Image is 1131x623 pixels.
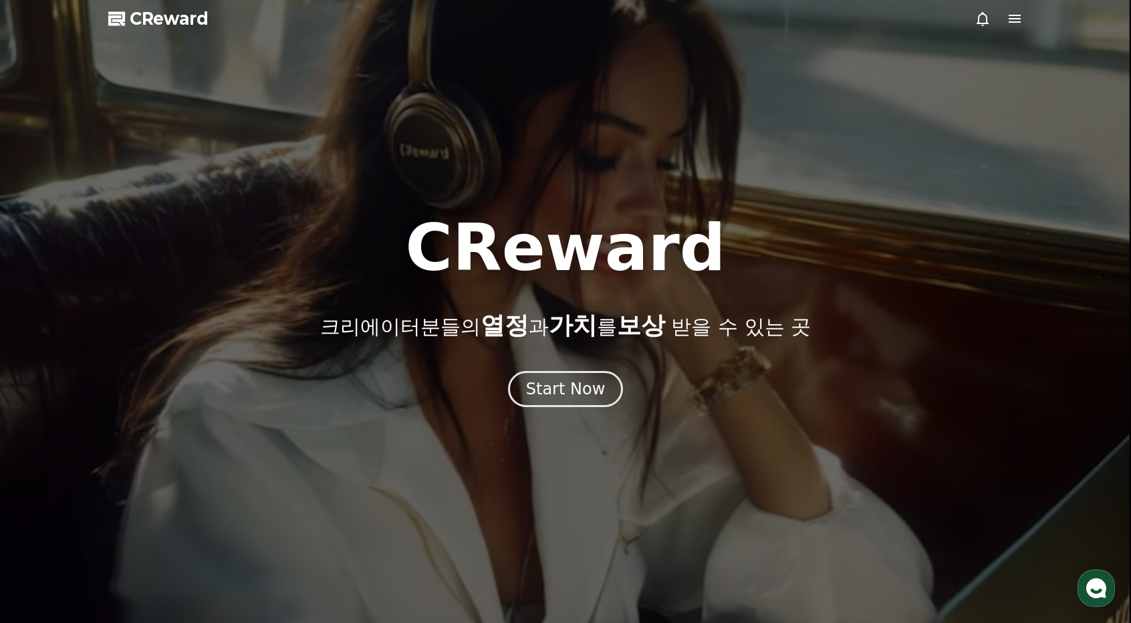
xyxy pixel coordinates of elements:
a: Start Now [508,384,624,397]
div: Start Now [526,378,606,400]
span: 열정 [481,311,529,339]
h1: CReward [405,216,725,280]
span: 설정 [207,444,223,455]
a: 설정 [172,424,257,457]
span: 가치 [549,311,597,339]
a: CReward [108,8,209,29]
span: 홈 [42,444,50,455]
span: 보상 [617,311,665,339]
span: 대화 [122,445,138,455]
p: 크리에이터분들의 과 를 받을 수 있는 곳 [320,312,811,339]
a: 대화 [88,424,172,457]
span: CReward [130,8,209,29]
a: 홈 [4,424,88,457]
button: Start Now [508,371,624,407]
